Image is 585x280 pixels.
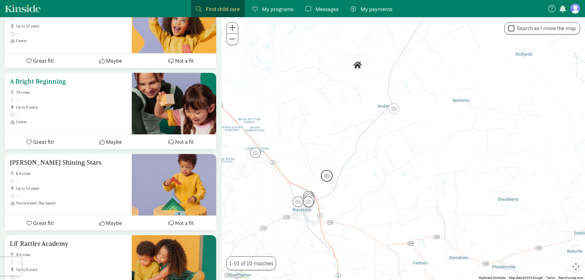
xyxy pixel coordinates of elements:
h5: A Bright Beginning [10,78,127,85]
button: Not a fit [146,216,216,230]
div: Click to see details [303,196,314,207]
h5: Lil' Rattler Academy [10,240,127,247]
div: Click to see details [304,193,314,203]
a: Kinside [5,5,41,12]
div: Click to see details [304,195,315,205]
button: Keyboard shortcuts [479,276,505,280]
div: Click to see details [389,103,399,114]
span: up to 6 years [16,267,127,272]
div: Click to see details [321,170,333,182]
span: Not a fit [175,219,194,227]
img: Google [223,272,243,280]
a: Report a map error [559,276,583,279]
button: Maybe [75,53,146,68]
span: up to 13 years [16,186,127,191]
span: up to 13 years [16,24,127,29]
span: Not a fit [175,138,194,146]
span: Home based, Play based [16,201,127,206]
button: Not a fit [146,53,216,68]
button: Great fit! [5,53,75,68]
span: Center [16,120,127,124]
span: 9.3 miles [16,252,127,257]
div: Click to see details [303,191,314,202]
button: Great fit! [5,135,75,149]
a: Open this area in Google Maps (opens a new window) [223,272,243,280]
span: Not a fit [175,57,194,65]
span: Great fit! [33,57,54,65]
h5: [PERSON_NAME] Shining Stars [10,159,127,166]
label: Search as I move the map [514,25,576,32]
span: Messages [315,5,338,13]
div: Click to see details [293,196,303,207]
span: My payments [361,5,392,13]
span: 7.6 miles [16,90,127,95]
span: Maybe [106,57,122,65]
a: Terms [546,276,555,279]
div: Click to see details [303,197,314,208]
div: Click to see details [352,60,363,70]
span: My programs [262,5,293,13]
button: Maybe [75,135,146,149]
span: 8.9 miles [16,171,127,176]
span: up to 6 years [16,105,127,110]
button: Map camera controls [570,260,582,273]
button: Great fit! [5,216,75,230]
span: Great fit! [33,138,54,146]
span: Map data ©2025 Google [509,276,543,279]
span: Center [16,38,127,43]
span: Maybe [106,219,122,227]
span: 1-10 of 10 matches [229,259,273,267]
span: Maybe [106,138,122,146]
span: Great fit! [33,219,54,227]
button: Not a fit [146,135,216,149]
div: Click to see details [250,148,261,158]
span: Find child care [206,5,240,13]
button: Maybe [75,216,146,230]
